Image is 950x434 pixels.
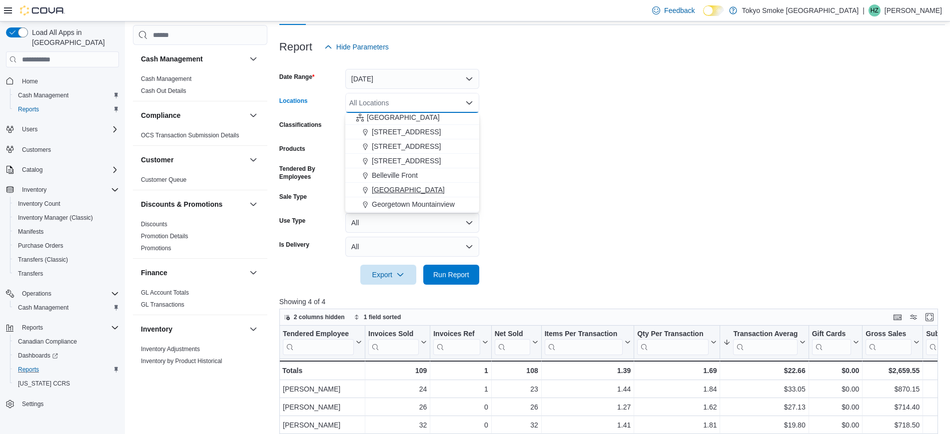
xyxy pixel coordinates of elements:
button: Reports [18,322,47,334]
button: Cash Management [141,54,245,64]
span: Inventory Count Details [141,369,203,377]
label: Locations [279,97,308,105]
button: Operations [18,288,55,300]
span: [GEOGRAPHIC_DATA] [372,185,445,195]
span: Customers [18,143,119,156]
span: Reports [22,324,43,332]
button: Canadian Compliance [10,335,123,349]
button: Cash Management [247,53,259,65]
span: Inventory Count [18,200,60,208]
div: $0.00 [812,420,859,432]
span: 2 columns hidden [294,313,345,321]
span: Customers [22,146,51,154]
button: Enter fullscreen [924,311,936,323]
button: [STREET_ADDRESS] [345,125,479,139]
button: Invoices Ref [433,330,488,355]
a: Cash Management [141,75,191,82]
span: Operations [22,290,51,298]
div: $714.40 [866,402,920,414]
span: Inventory Manager (Classic) [14,212,119,224]
button: Invoices Sold [368,330,427,355]
button: Georgetown Mountainview [345,197,479,212]
div: $2,659.55 [866,365,920,377]
button: Gross Sales [866,330,920,355]
div: Gross Sales [866,330,912,339]
label: Products [279,145,305,153]
span: Reports [18,366,39,374]
button: [STREET_ADDRESS] [345,154,479,168]
button: Manifests [10,225,123,239]
span: [GEOGRAPHIC_DATA] [367,112,440,122]
span: Operations [18,288,119,300]
button: Hamilton Fennell [345,212,479,226]
div: Items Per Transaction [544,330,623,339]
button: Users [2,122,123,136]
span: Settings [22,400,43,408]
label: Use Type [279,217,305,225]
button: Reports [10,363,123,377]
span: Inventory by Product Historical [141,357,222,365]
button: Compliance [141,110,245,120]
div: 1.69 [637,365,717,377]
div: 26 [368,402,427,414]
button: Discounts & Promotions [247,198,259,210]
a: GL Account Totals [141,289,189,296]
button: Settings [2,397,123,411]
a: Customers [18,144,55,156]
span: Promotions [141,244,171,252]
p: Tokyo Smoke [GEOGRAPHIC_DATA] [742,4,859,16]
button: Inventory [18,184,50,196]
span: [US_STATE] CCRS [18,380,70,388]
span: Reports [18,322,119,334]
span: Dashboards [14,350,119,362]
span: Home [18,74,119,87]
button: Gift Cards [812,330,859,355]
button: Finance [247,267,259,279]
span: Purchase Orders [14,240,119,252]
span: GL Account Totals [141,289,189,297]
span: Feedback [664,5,695,15]
img: Cova [20,5,65,15]
span: Canadian Compliance [14,336,119,348]
p: [PERSON_NAME] [885,4,942,16]
div: Invoices Sold [368,330,419,355]
input: Dark Mode [703,5,724,16]
span: Canadian Compliance [18,338,77,346]
span: Hide Parameters [336,42,389,52]
button: All [345,237,479,257]
span: Home [22,77,38,85]
button: Reports [2,321,123,335]
div: $0.00 [812,365,859,377]
div: Net Sold [494,330,530,339]
div: 23 [495,384,538,396]
a: Manifests [14,226,47,238]
div: Net Sold [494,330,530,355]
h3: Finance [141,268,167,278]
div: 1 [433,384,488,396]
span: HZ [871,4,879,16]
span: Reports [14,364,119,376]
div: Qty Per Transaction [637,330,709,339]
button: Inventory [2,183,123,197]
div: Invoices Ref [433,330,480,355]
span: Catalog [22,166,42,174]
label: Classifications [279,121,322,129]
div: $22.66 [723,365,805,377]
label: Sale Type [279,193,307,201]
a: Cash Management [14,89,72,101]
span: Manifests [14,226,119,238]
span: Export [366,265,410,285]
a: Transfers (Classic) [14,254,72,266]
a: Transfers [14,268,47,280]
button: [GEOGRAPHIC_DATA] [345,110,479,125]
span: Catalog [18,164,119,176]
a: Home [18,75,42,87]
span: Dashboards [18,352,58,360]
span: Users [22,125,37,133]
button: Cash Management [10,88,123,102]
h3: Inventory [141,324,172,334]
span: Inventory Count [14,198,119,210]
div: 0 [433,420,488,432]
button: 1 field sorted [350,311,405,323]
